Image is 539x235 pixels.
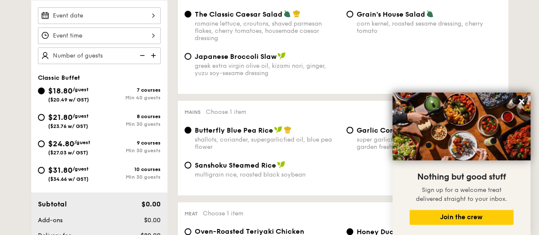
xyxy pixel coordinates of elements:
span: $18.80 [48,86,72,96]
input: Garlic Confit Aglio Oliosuper garlicfied oil, slow baked cherry tomatoes, garden fresh thyme [346,127,353,133]
div: Min 30 guests [99,174,161,180]
input: Butterfly Blue Pea Riceshallots, coriander, supergarlicfied oil, blue pea flower [184,127,191,133]
span: Choose 1 item [203,210,243,217]
span: Nothing but good stuff [417,172,506,182]
input: $21.80/guest($23.76 w/ GST)8 coursesMin 30 guests [38,114,45,121]
input: $31.80/guest($34.66 w/ GST)10 coursesMin 30 guests [38,167,45,174]
div: super garlicfied oil, slow baked cherry tomatoes, garden fresh thyme [357,136,502,151]
span: The Classic Caesar Salad [195,10,282,18]
input: Number of guests [38,47,161,64]
span: Choose 1 item [206,108,246,116]
span: Sign up for a welcome treat delivered straight to your inbox. [416,186,507,203]
img: icon-vegan.f8ff3823.svg [277,52,286,60]
span: $21.80 [48,113,72,122]
input: Event date [38,7,161,24]
span: Garlic Confit Aglio Olio [357,126,437,134]
div: 7 courses [99,87,161,93]
div: multigrain rice, roasted black soybean [195,171,340,178]
input: Sanshoku Steamed Ricemultigrain rice, roasted black soybean [184,162,191,168]
img: icon-chef-hat.a58ddaea.svg [284,126,291,133]
input: $24.80/guest($27.03 w/ GST)9 coursesMin 30 guests [38,140,45,147]
span: $0.00 [144,217,160,224]
div: 10 courses [99,166,161,172]
span: Sanshoku Steamed Rice [195,161,276,169]
img: icon-vegetarian.fe4039eb.svg [426,10,434,17]
span: ($27.03 w/ GST) [48,150,88,156]
span: ($20.49 w/ GST) [48,97,89,103]
span: Meat [184,211,198,217]
span: Grain's House Salad [357,10,425,18]
input: Honey Duo Mustard Chickenhouse-blend mustard, maple soy baked potato, parsley [346,228,353,235]
div: Min 40 guests [99,95,161,101]
span: Add-ons [38,217,63,224]
span: Mains [184,109,201,115]
span: Classic Buffet [38,74,80,81]
span: Japanese Broccoli Slaw [195,52,277,61]
img: icon-vegan.f8ff3823.svg [277,161,285,168]
img: icon-chef-hat.a58ddaea.svg [293,10,300,17]
span: $31.80 [48,165,72,175]
input: Japanese Broccoli Slawgreek extra virgin olive oil, kizami nori, ginger, yuzu soy-sesame dressing [184,53,191,60]
span: ($23.76 w/ GST) [48,123,88,129]
div: Min 30 guests [99,121,161,127]
div: 9 courses [99,140,161,146]
img: DSC07876-Edit02-Large.jpeg [392,93,530,160]
div: Min 30 guests [99,148,161,154]
span: /guest [72,87,89,93]
span: /guest [72,166,89,172]
span: Subtotal [38,200,67,208]
button: Close [515,95,528,108]
button: Join the crew [409,210,513,225]
span: /guest [72,113,89,119]
div: 8 courses [99,113,161,119]
input: Event time [38,27,161,44]
div: romaine lettuce, croutons, shaved parmesan flakes, cherry tomatoes, housemade caesar dressing [195,20,340,42]
div: corn kernel, roasted sesame dressing, cherry tomato [357,20,502,35]
span: $24.80 [48,139,74,148]
input: Grain's House Saladcorn kernel, roasted sesame dressing, cherry tomato [346,11,353,17]
input: The Classic Caesar Saladromaine lettuce, croutons, shaved parmesan flakes, cherry tomatoes, house... [184,11,191,17]
div: greek extra virgin olive oil, kizami nori, ginger, yuzu soy-sesame dressing [195,62,340,77]
img: icon-add.58712e84.svg [148,47,161,64]
span: ($34.66 w/ GST) [48,176,89,182]
span: /guest [74,139,90,145]
img: icon-reduce.1d2dbef1.svg [135,47,148,64]
input: $18.80/guest($20.49 w/ GST)7 coursesMin 40 guests [38,87,45,94]
span: $0.00 [141,200,160,208]
img: icon-vegan.f8ff3823.svg [274,126,282,133]
span: Butterfly Blue Pea Rice [195,126,273,134]
div: shallots, coriander, supergarlicfied oil, blue pea flower [195,136,340,151]
img: icon-vegetarian.fe4039eb.svg [283,10,291,17]
input: Oven-Roasted Teriyaki Chickenhouse-blend teriyaki sauce, baby bok choy, king oyster and shiitake ... [184,228,191,235]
